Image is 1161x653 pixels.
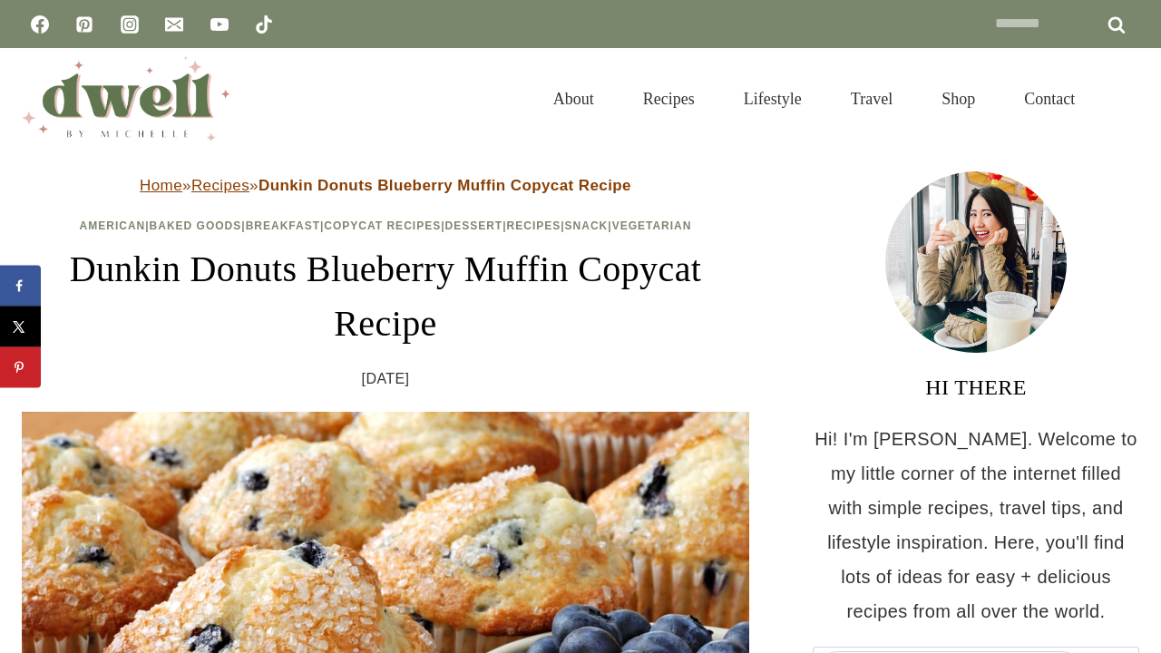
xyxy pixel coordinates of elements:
[324,219,441,232] a: Copycat Recipes
[565,219,609,232] a: Snack
[140,177,182,194] a: Home
[140,177,631,194] span: » »
[612,219,692,232] a: Vegetarian
[813,422,1139,629] p: Hi! I'm [PERSON_NAME]. Welcome to my little corner of the internet filled with simple recipes, tr...
[1000,67,1099,131] a: Contact
[80,219,692,232] span: | | | | | | |
[826,67,917,131] a: Travel
[156,6,192,43] a: Email
[112,6,148,43] a: Instagram
[529,67,1099,131] nav: Primary Navigation
[201,6,238,43] a: YouTube
[362,365,410,393] time: [DATE]
[22,242,749,351] h1: Dunkin Donuts Blueberry Muffin Copycat Recipe
[813,371,1139,404] h3: HI THERE
[22,6,58,43] a: Facebook
[259,177,631,194] strong: Dunkin Donuts Blueberry Muffin Copycat Recipe
[66,6,102,43] a: Pinterest
[507,219,561,232] a: Recipes
[529,67,619,131] a: About
[1108,83,1139,114] button: View Search Form
[150,219,242,232] a: Baked Goods
[445,219,503,232] a: Dessert
[22,57,230,141] img: DWELL by michelle
[191,177,249,194] a: Recipes
[619,67,719,131] a: Recipes
[719,67,826,131] a: Lifestyle
[917,67,1000,131] a: Shop
[80,219,146,232] a: American
[246,6,282,43] a: TikTok
[246,219,320,232] a: Breakfast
